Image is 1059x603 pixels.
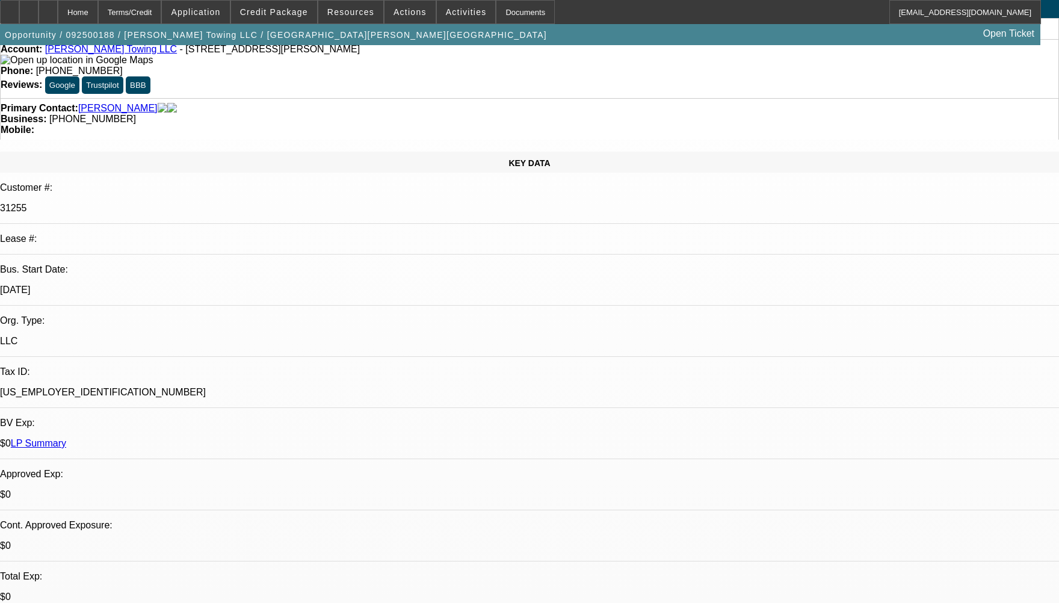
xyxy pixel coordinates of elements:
[1,125,34,135] strong: Mobile:
[45,76,79,94] button: Google
[446,7,487,17] span: Activities
[978,23,1039,44] a: Open Ticket
[82,76,123,94] button: Trustpilot
[1,55,153,65] a: View Google Maps
[327,7,374,17] span: Resources
[171,7,220,17] span: Application
[1,55,153,66] img: Open up location in Google Maps
[167,103,177,114] img: linkedin-icon.png
[384,1,436,23] button: Actions
[78,103,158,114] a: [PERSON_NAME]
[508,158,550,168] span: KEY DATA
[5,30,547,40] span: Opportunity / 092500188 / [PERSON_NAME] Towing LLC / [GEOGRAPHIC_DATA][PERSON_NAME][GEOGRAPHIC_DATA]
[49,114,136,124] span: [PHONE_NUMBER]
[318,1,383,23] button: Resources
[158,103,167,114] img: facebook-icon.png
[162,1,229,23] button: Application
[36,66,123,76] span: [PHONE_NUMBER]
[437,1,496,23] button: Activities
[1,79,42,90] strong: Reviews:
[240,7,308,17] span: Credit Package
[126,76,150,94] button: BBB
[1,114,46,124] strong: Business:
[394,7,427,17] span: Actions
[11,438,66,448] a: LP Summary
[1,66,33,76] strong: Phone:
[1,103,78,114] strong: Primary Contact:
[231,1,317,23] button: Credit Package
